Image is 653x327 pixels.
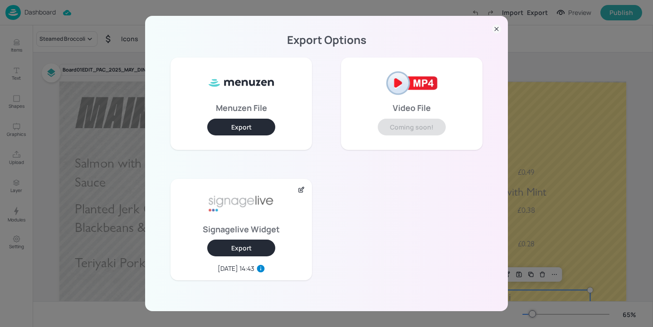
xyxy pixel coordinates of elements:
button: Export [207,240,275,256]
p: Menuzen File [216,105,267,111]
svg: Last export widget in this device [256,264,265,273]
p: Export Options [156,37,497,43]
img: signage-live-aafa7296.png [207,186,275,222]
p: Signagelive Widget [203,226,280,232]
button: Export [207,119,275,135]
img: mp4-2af2121e.png [378,65,446,101]
div: [DATE] 14:43 [218,264,254,273]
p: Video File [393,105,431,111]
img: ml8WC8f0XxQ8HKVnnVUe7f5Gv1vbApsJzyFa2MjOoB8SUy3kBkfteYo5TIAmtfcjWXsj8oHYkuYqrJRUn+qckOrNdzmSzIzkA... [207,65,275,101]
